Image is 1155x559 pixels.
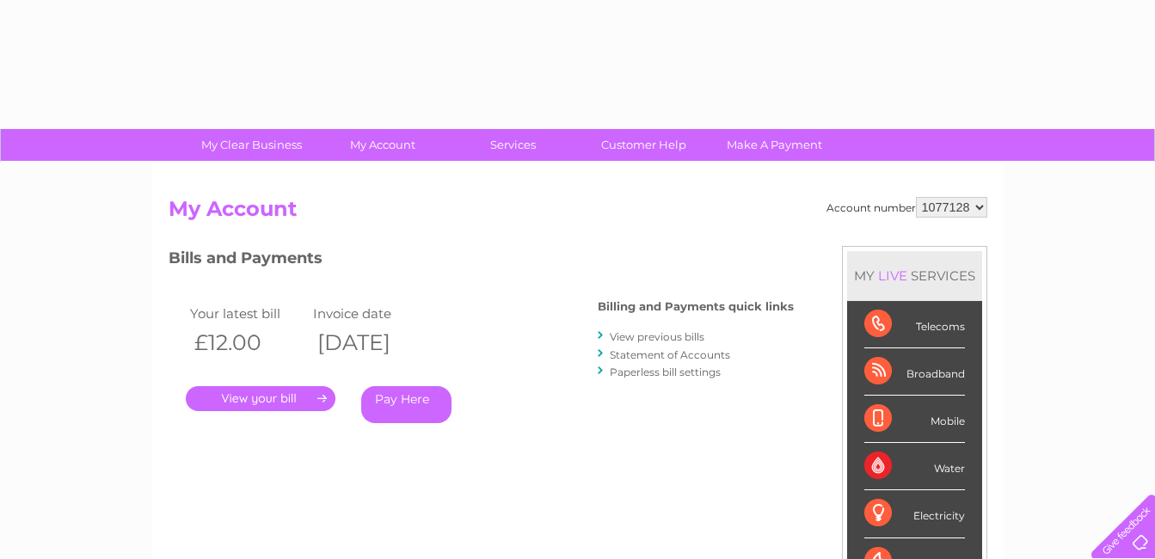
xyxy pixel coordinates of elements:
a: View previous bills [610,330,704,343]
td: Invoice date [309,302,433,325]
div: MY SERVICES [847,251,982,300]
div: Account number [826,197,987,218]
a: Statement of Accounts [610,348,730,361]
th: [DATE] [309,325,433,360]
td: Your latest bill [186,302,310,325]
div: Broadband [864,348,965,396]
th: £12.00 [186,325,310,360]
a: Make A Payment [703,129,845,161]
div: Mobile [864,396,965,443]
h2: My Account [169,197,987,230]
a: Paperless bill settings [610,365,721,378]
a: Pay Here [361,386,452,423]
a: . [186,386,335,411]
div: Telecoms [864,301,965,348]
a: My Account [311,129,453,161]
h4: Billing and Payments quick links [598,300,794,313]
a: My Clear Business [181,129,323,161]
div: Electricity [864,490,965,537]
a: Services [442,129,584,161]
a: Customer Help [573,129,715,161]
div: Water [864,443,965,490]
div: LIVE [875,267,911,284]
h3: Bills and Payments [169,246,794,276]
